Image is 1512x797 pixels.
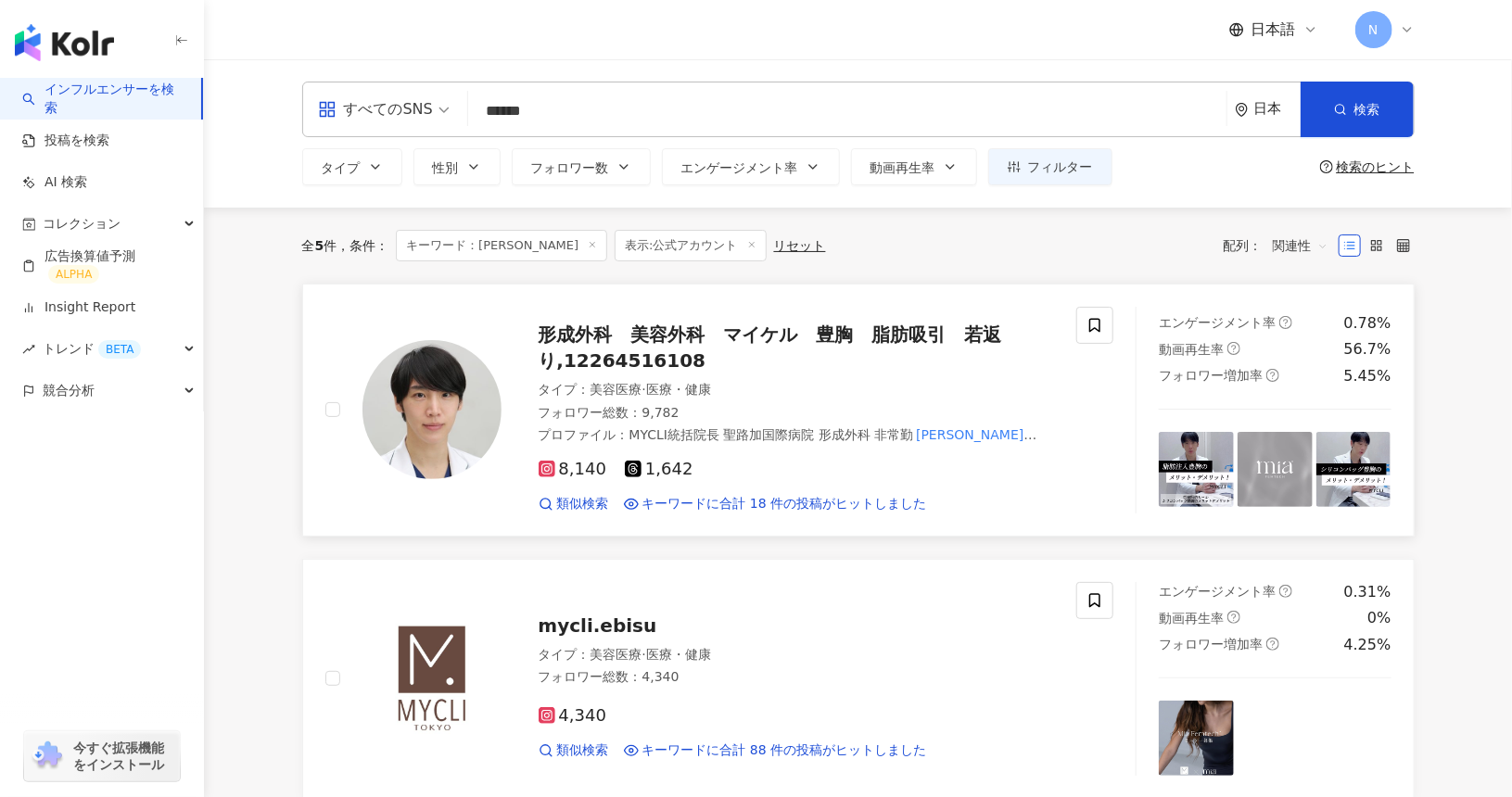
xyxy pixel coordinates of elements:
span: 関連性 [1273,231,1328,260]
span: 医療・健康 [646,382,711,397]
span: エンゲージメント率 [1159,584,1276,599]
img: post-image [1316,701,1391,776]
span: · [642,647,646,662]
button: フィルター [988,148,1112,185]
span: environment [1235,103,1249,117]
span: 類似検索 [557,741,609,760]
a: chrome extension今すぐ拡張機能をインストール [24,731,180,781]
div: 0.31% [1344,582,1391,602]
span: 表示:公式アカウント [615,230,766,261]
img: post-image [1238,701,1313,776]
span: question-circle [1279,585,1292,598]
span: キーワードに合計 88 件の投稿がヒットしました [642,741,927,760]
a: KOL Avatar形成外科 美容外科 マイケル 豊胸 脂肪吸引 若返り,12264516108タイプ：美容医療·医療・健康フォロワー総数：9,782プロファイル：MYCLI統括院長 聖路加国際... [302,284,1415,537]
a: AI 検索 [22,173,87,192]
span: 日本語 [1252,19,1296,40]
span: · [642,382,646,397]
img: post-image [1238,432,1313,507]
span: 1,642 [625,460,693,479]
div: 56.7% [1344,339,1391,360]
span: 動画再生率 [870,160,935,175]
img: post-image [1159,432,1234,507]
div: 検索のヒント [1337,159,1415,174]
span: rise [22,343,35,356]
div: タイプ ： [539,381,1055,399]
span: 競合分析 [43,370,95,411]
div: リセット [774,238,826,253]
div: 4.25% [1344,635,1391,655]
span: appstore [318,100,337,119]
span: 8,140 [539,460,607,479]
span: エンゲージメント率 [681,160,798,175]
a: キーワードに合計 88 件の投稿がヒットしました [624,741,927,760]
span: キーワード：[PERSON_NAME] [396,230,607,261]
div: 日本 [1254,101,1301,117]
span: 今すぐ拡張機能をインストール [73,740,174,773]
span: N [1368,19,1378,40]
span: 動画再生率 [1159,611,1224,626]
a: 投稿を検索 [22,132,109,150]
span: タイプ [322,160,361,175]
a: 類似検索 [539,495,609,513]
span: エンゲージメント率 [1159,315,1276,330]
span: 条件 ： [337,238,388,253]
span: question-circle [1227,611,1240,624]
a: 広告換算値予測ALPHA [22,247,188,285]
span: 動画再生率 [1159,342,1224,357]
a: キーワードに合計 18 件の投稿がヒットしました [624,495,927,513]
span: question-circle [1227,342,1240,355]
button: エンゲージメント率 [662,148,840,185]
a: searchインフルエンサーを検索 [22,81,186,117]
span: question-circle [1279,316,1292,329]
span: コレクション [43,203,121,245]
div: フォロワー総数 ： 4,340 [539,668,1055,687]
span: フォロワー数 [531,160,609,175]
span: 医療・健康 [646,647,711,662]
a: Insight Report [22,298,135,317]
span: 美容医療 [591,382,642,397]
span: question-circle [1266,369,1279,382]
button: フォロワー数 [512,148,651,185]
span: MYCLI統括院長 聖路加国際病院 形成外科 非常勤 [629,427,914,442]
span: 形成外科 美容外科 マイケル 豊胸 脂肪吸引 若返り,12264516108 [539,323,1002,372]
span: フォロワー増加率 [1159,368,1263,383]
span: 類似検索 [557,495,609,513]
span: question-circle [1320,160,1333,173]
div: 0.78% [1344,313,1391,334]
div: 配列： [1224,231,1339,260]
span: キーワードに合計 18 件の投稿がヒットしました [642,495,927,513]
div: 5.45% [1344,366,1391,386]
span: 5 [315,238,324,253]
span: フィルター [1028,159,1093,174]
div: BETA [98,340,141,359]
button: 動画再生率 [851,148,977,185]
mark: [PERSON_NAME] [913,424,1026,445]
span: トレンド [43,328,141,370]
button: 性別 [413,148,501,185]
img: logo [15,24,114,61]
div: タイプ ： [539,646,1055,664]
span: 4,340 [539,706,607,726]
span: 美容医療 [591,647,642,662]
img: post-image [1159,701,1234,776]
img: post-image [1316,432,1391,507]
button: 検索 [1301,82,1414,137]
div: フォロワー総数 ： 9,782 [539,404,1055,423]
span: mycli.ebisu [539,614,657,637]
span: 検索 [1354,102,1380,117]
button: タイプ [302,148,402,185]
img: chrome extension [30,741,65,771]
span: question-circle [1266,638,1279,651]
img: KOL Avatar [362,340,502,479]
div: 全 件 [302,238,337,253]
div: すべてのSNS [318,95,433,124]
a: 類似検索 [539,741,609,760]
span: フォロワー増加率 [1159,637,1263,652]
img: KOL Avatar [362,609,502,748]
div: 0% [1367,608,1391,628]
span: 性別 [433,160,459,175]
